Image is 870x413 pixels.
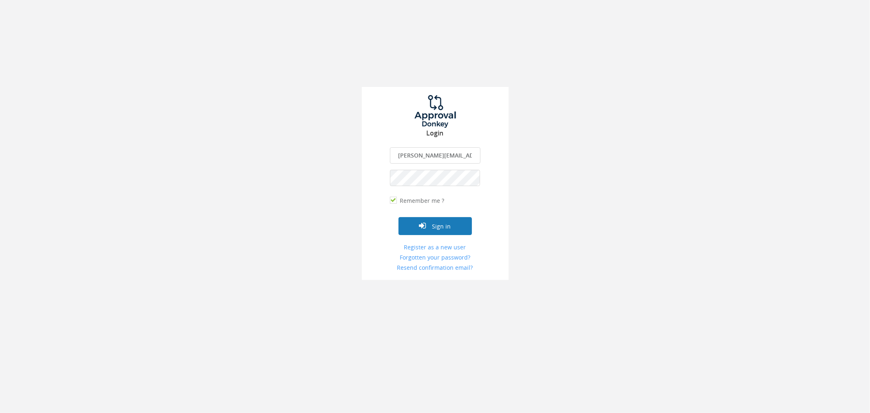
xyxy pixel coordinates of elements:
[362,130,509,137] h3: Login
[390,243,480,251] a: Register as a new user
[398,217,472,235] button: Sign in
[390,147,480,164] input: Enter your Email
[390,253,480,262] a: Forgotten your password?
[390,264,480,272] a: Resend confirmation email?
[398,197,445,205] label: Remember me ?
[405,95,466,128] img: logo.png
